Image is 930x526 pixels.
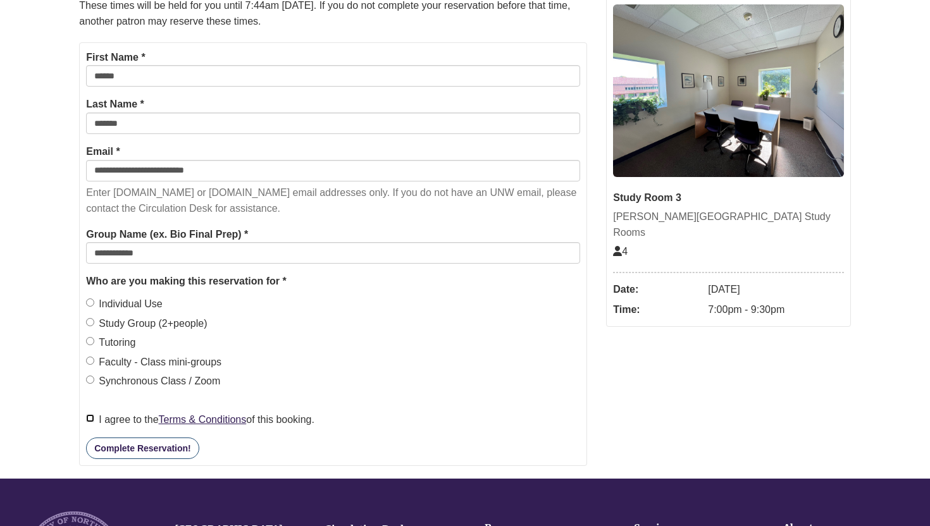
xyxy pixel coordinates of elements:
[86,49,145,66] label: First Name *
[86,298,94,307] input: Individual Use
[86,273,580,290] legend: Who are you making this reservation for *
[86,334,135,351] label: Tutoring
[708,300,844,320] dd: 7:00pm - 9:30pm
[86,318,94,326] input: Study Group (2+people)
[613,4,844,177] img: Study Room 3
[613,246,628,257] span: The capacity of this space
[708,279,844,300] dd: [DATE]
[86,144,120,160] label: Email *
[86,354,221,370] label: Faculty - Class mini-groups
[86,437,199,459] button: Complete Reservation!
[613,300,702,320] dt: Time:
[86,414,94,422] input: I agree to theTerms & Conditionsof this booking.
[86,315,207,332] label: Study Group (2+people)
[159,414,247,425] a: Terms & Conditions
[613,209,844,241] div: [PERSON_NAME][GEOGRAPHIC_DATA] Study Rooms
[613,279,702,300] dt: Date:
[613,190,844,206] div: Study Room 3
[86,96,144,113] label: Last Name *
[86,296,163,312] label: Individual Use
[86,376,94,384] input: Synchronous Class / Zoom
[86,412,314,428] label: I agree to the of this booking.
[86,373,220,389] label: Synchronous Class / Zoom
[86,357,94,365] input: Faculty - Class mini-groups
[86,226,248,243] label: Group Name (ex. Bio Final Prep) *
[86,185,580,217] p: Enter [DOMAIN_NAME] or [DOMAIN_NAME] email addresses only. If you do not have an UNW email, pleas...
[86,337,94,345] input: Tutoring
